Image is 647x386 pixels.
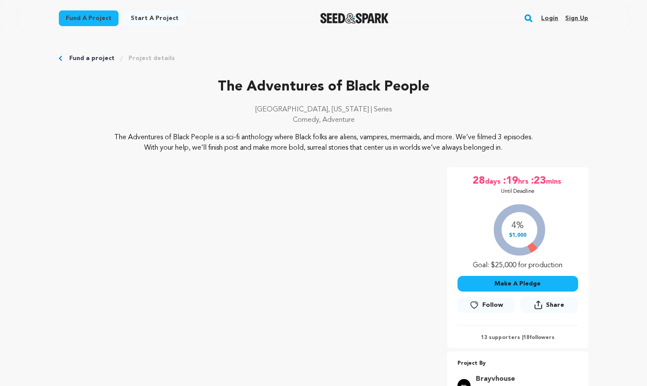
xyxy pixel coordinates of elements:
span: :23 [530,174,546,188]
p: The Adventures of Black People [59,77,589,97]
a: Project details [129,54,175,63]
img: Seed&Spark Logo Dark Mode [320,13,389,23]
span: mins [546,174,563,188]
a: Fund a project [59,10,119,26]
a: Fund a project [69,54,115,63]
span: Share [546,301,564,309]
p: Comedy, Adventure [59,115,589,125]
span: Follow [482,301,503,309]
span: days [485,174,502,188]
span: hrs [518,174,530,188]
span: Share [520,297,578,316]
a: Follow [457,297,515,313]
span: 28 [473,174,485,188]
a: Goto Brayvhouse profile [476,374,573,384]
button: Share [520,297,578,313]
span: 18 [523,335,529,340]
p: Until Deadline [501,188,535,195]
a: Login [541,11,558,25]
a: Sign up [565,11,588,25]
div: Breadcrumb [59,54,589,63]
a: Seed&Spark Homepage [320,13,389,23]
p: 13 supporters | followers [457,334,578,341]
p: [GEOGRAPHIC_DATA], [US_STATE] | Series [59,104,589,115]
p: The Adventures of Black People is a sci-fi anthology where Black folks are aliens, vampires, merm... [112,132,535,153]
button: Make A Pledge [457,276,578,292]
p: Project By [457,359,578,369]
span: :19 [502,174,518,188]
a: Start a project [124,10,186,26]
